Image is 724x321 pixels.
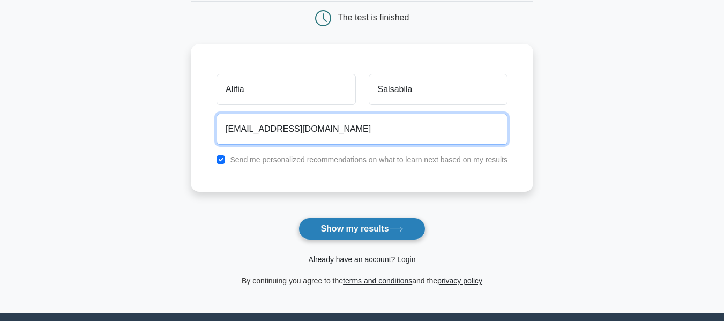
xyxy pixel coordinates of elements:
[308,255,415,264] a: Already have an account? Login
[230,155,507,164] label: Send me personalized recommendations on what to learn next based on my results
[217,74,355,105] input: First name
[217,114,507,145] input: Email
[369,74,507,105] input: Last name
[298,218,425,240] button: Show my results
[184,274,540,287] div: By continuing you agree to the and the
[437,277,482,285] a: privacy policy
[343,277,412,285] a: terms and conditions
[338,13,409,22] div: The test is finished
